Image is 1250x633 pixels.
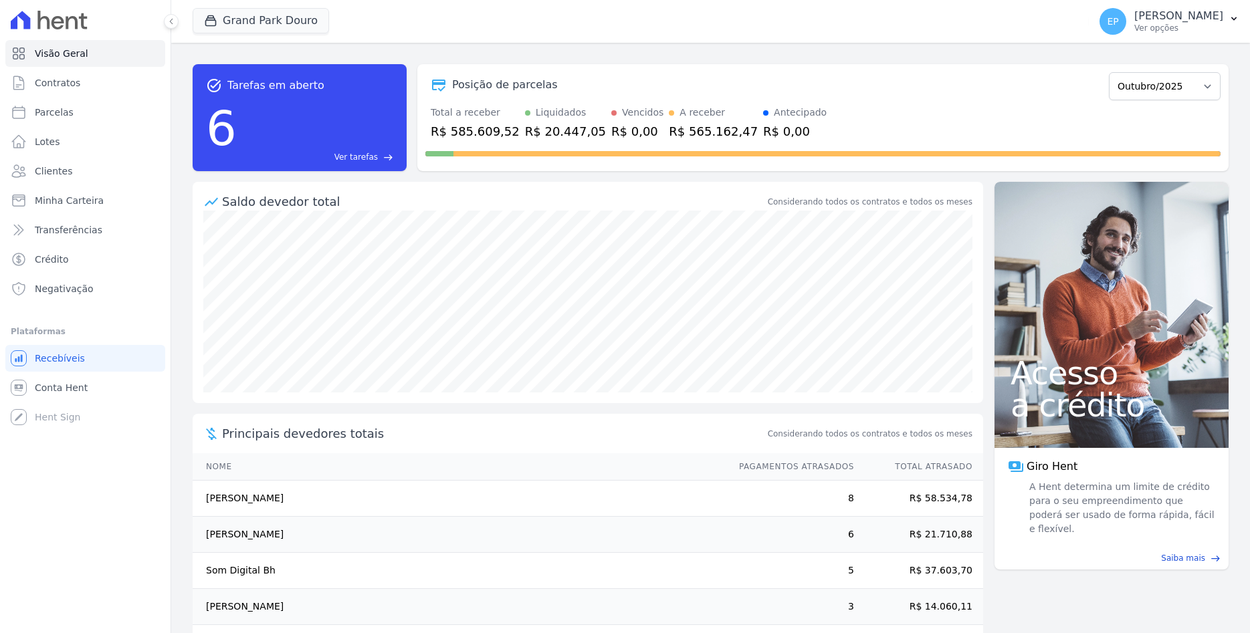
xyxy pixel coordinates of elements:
td: [PERSON_NAME] [193,517,726,553]
div: Plataformas [11,324,160,340]
div: Vencidos [622,106,663,120]
span: Minha Carteira [35,194,104,207]
span: Contratos [35,76,80,90]
button: EP [PERSON_NAME] Ver opções [1089,3,1250,40]
a: Ver tarefas east [242,151,393,163]
span: Saiba mais [1161,552,1205,564]
span: A Hent determina um limite de crédito para o seu empreendimento que poderá ser usado de forma ráp... [1027,480,1215,536]
button: Grand Park Douro [193,8,329,33]
a: Visão Geral [5,40,165,67]
div: R$ 565.162,47 [669,122,758,140]
a: Recebíveis [5,345,165,372]
span: east [1211,553,1221,563]
div: 6 [206,94,237,163]
span: Tarefas em aberto [227,78,324,94]
td: 8 [726,481,855,517]
span: Considerando todos os contratos e todos os meses [768,428,972,440]
th: Pagamentos Atrasados [726,453,855,481]
div: Considerando todos os contratos e todos os meses [768,196,972,208]
span: Conta Hent [35,381,88,394]
span: Recebíveis [35,352,85,365]
th: Nome [193,453,726,481]
a: Clientes [5,158,165,184]
span: Negativação [35,282,94,295]
div: Saldo devedor total [222,193,765,211]
a: Crédito [5,246,165,273]
p: [PERSON_NAME] [1134,9,1223,23]
div: A receber [680,106,725,120]
span: Visão Geral [35,47,88,60]
td: Som Digital Bh [193,553,726,589]
td: R$ 58.534,78 [855,481,983,517]
a: Negativação [5,275,165,302]
span: Parcelas [35,106,74,119]
a: Contratos [5,70,165,96]
span: Acesso [1011,357,1213,389]
span: task_alt [206,78,222,94]
td: [PERSON_NAME] [193,481,726,517]
span: EP [1107,17,1118,26]
td: 5 [726,553,855,589]
a: Transferências [5,217,165,243]
div: R$ 20.447,05 [525,122,606,140]
td: [PERSON_NAME] [193,589,726,625]
td: 6 [726,517,855,553]
th: Total Atrasado [855,453,983,481]
span: east [383,152,393,162]
td: R$ 37.603,70 [855,553,983,589]
a: Saiba mais east [1003,552,1221,564]
span: Transferências [35,223,102,237]
a: Conta Hent [5,374,165,401]
span: Ver tarefas [334,151,378,163]
p: Ver opções [1134,23,1223,33]
a: Lotes [5,128,165,155]
span: Giro Hent [1027,459,1077,475]
span: Clientes [35,164,72,178]
a: Parcelas [5,99,165,126]
span: a crédito [1011,389,1213,421]
a: Minha Carteira [5,187,165,214]
span: Crédito [35,253,69,266]
td: R$ 21.710,88 [855,517,983,553]
div: R$ 585.609,52 [431,122,520,140]
div: Posição de parcelas [452,77,558,93]
td: R$ 14.060,11 [855,589,983,625]
div: Liquidados [536,106,587,120]
span: Principais devedores totais [222,424,765,442]
span: Lotes [35,135,60,148]
div: Antecipado [774,106,827,120]
div: Total a receber [431,106,520,120]
td: 3 [726,589,855,625]
div: R$ 0,00 [763,122,827,140]
div: R$ 0,00 [611,122,663,140]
